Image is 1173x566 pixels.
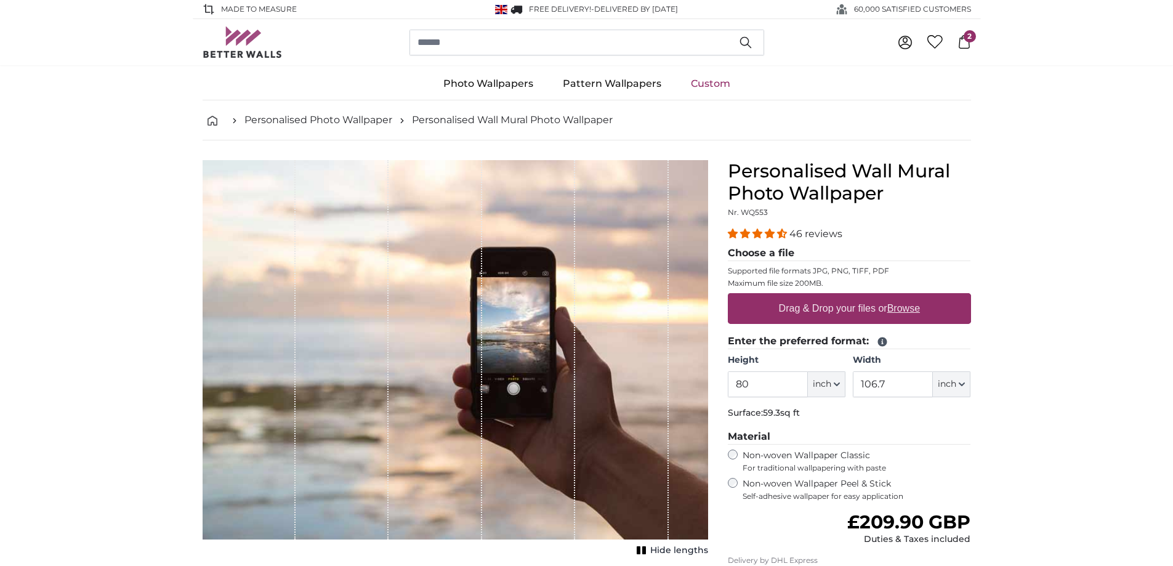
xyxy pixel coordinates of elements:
legend: Choose a file [728,246,971,261]
a: Personalised Photo Wallpaper [244,113,392,127]
span: 46 reviews [789,228,842,240]
span: 60,000 SATISFIED CUSTOMERS [854,4,971,15]
span: Hide lengths [650,544,708,557]
span: Nr. WQ553 [728,208,768,217]
div: Duties & Taxes included [847,533,970,546]
p: Delivery by DHL Express [728,556,971,565]
span: Delivered by [DATE] [594,4,678,14]
span: 59.3sq ft [763,407,800,418]
a: Pattern Wallpapers [548,68,676,100]
span: - [591,4,678,14]
nav: breadcrumbs [203,100,971,140]
legend: Enter the preferred format: [728,334,971,349]
img: United Kingdom [495,5,507,14]
span: Made to Measure [221,4,297,15]
span: £209.90 GBP [847,511,970,533]
span: FREE delivery! [529,4,591,14]
p: Supported file formats JPG, PNG, TIFF, PDF [728,266,971,276]
p: Maximum file size 200MB. [728,278,971,288]
a: Personalised Wall Mural Photo Wallpaper [412,113,613,127]
img: Betterwalls [203,26,283,58]
span: inch [813,378,831,390]
a: Photo Wallpapers [429,68,548,100]
div: 1 of 1 [203,160,708,559]
label: Width [853,354,970,366]
span: Self-adhesive wallpaper for easy application [743,491,971,501]
label: Non-woven Wallpaper Classic [743,450,971,473]
span: For traditional wallpapering with paste [743,463,971,473]
legend: Material [728,429,971,445]
h1: Personalised Wall Mural Photo Wallpaper [728,160,971,204]
span: inch [938,378,956,390]
span: 4.37 stars [728,228,789,240]
a: Custom [676,68,745,100]
button: inch [808,371,845,397]
button: inch [933,371,970,397]
label: Non-woven Wallpaper Peel & Stick [743,478,971,501]
label: Height [728,354,845,366]
p: Surface: [728,407,971,419]
span: 2 [964,30,976,42]
button: Hide lengths [633,542,708,559]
